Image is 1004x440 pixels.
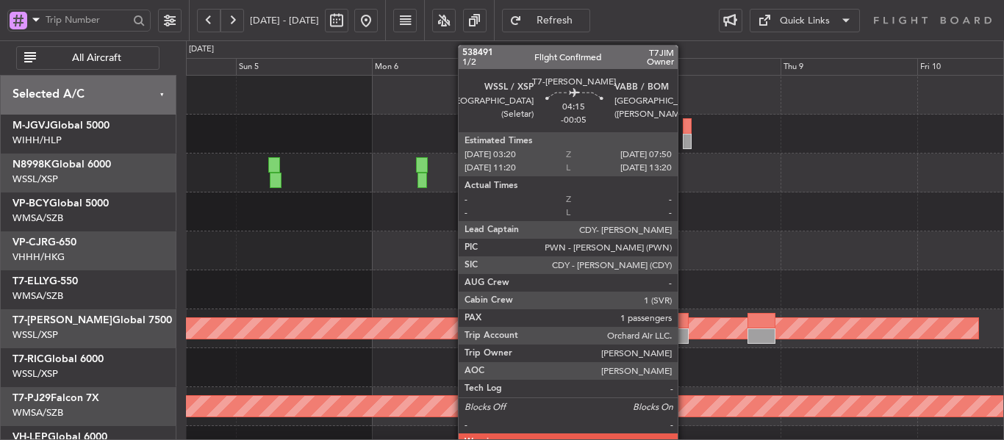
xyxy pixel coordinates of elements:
div: Mon 6 [372,58,508,76]
div: Quick Links [780,14,830,29]
div: Tue 7 [509,58,645,76]
a: M-JGVJGlobal 5000 [12,120,110,131]
a: T7-PJ29Falcon 7X [12,393,99,403]
a: VP-CJRG-650 [12,237,76,248]
input: Trip Number [46,9,129,31]
a: WIHH/HLP [12,134,62,147]
span: T7-ELLY [12,276,49,286]
div: Sun 5 [236,58,372,76]
a: T7-RICGlobal 6000 [12,354,104,364]
a: WMSA/SZB [12,406,63,419]
button: Quick Links [750,9,860,32]
span: Refresh [525,15,585,26]
span: T7-PJ29 [12,393,51,403]
a: WSSL/XSP [12,367,58,381]
a: N8998KGlobal 6000 [12,159,111,170]
a: WSSL/XSP [12,173,58,186]
button: All Aircraft [16,46,159,70]
span: VP-CJR [12,237,48,248]
span: [DATE] - [DATE] [250,14,319,27]
a: WMSA/SZB [12,289,63,303]
span: All Aircraft [39,53,154,63]
a: VHHH/HKG [12,250,65,264]
span: T7-[PERSON_NAME] [12,315,112,325]
div: [DATE] [189,43,214,56]
div: Thu 9 [781,58,917,76]
a: T7-[PERSON_NAME]Global 7500 [12,315,172,325]
a: VP-BCYGlobal 5000 [12,198,109,209]
div: Wed 8 [645,58,781,76]
span: T7-RIC [12,354,44,364]
span: M-JGVJ [12,120,50,131]
span: N8998K [12,159,51,170]
span: VP-BCY [12,198,49,209]
a: T7-ELLYG-550 [12,276,78,286]
a: WSSL/XSP [12,328,58,342]
a: WMSA/SZB [12,212,63,225]
button: Refresh [502,9,590,32]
